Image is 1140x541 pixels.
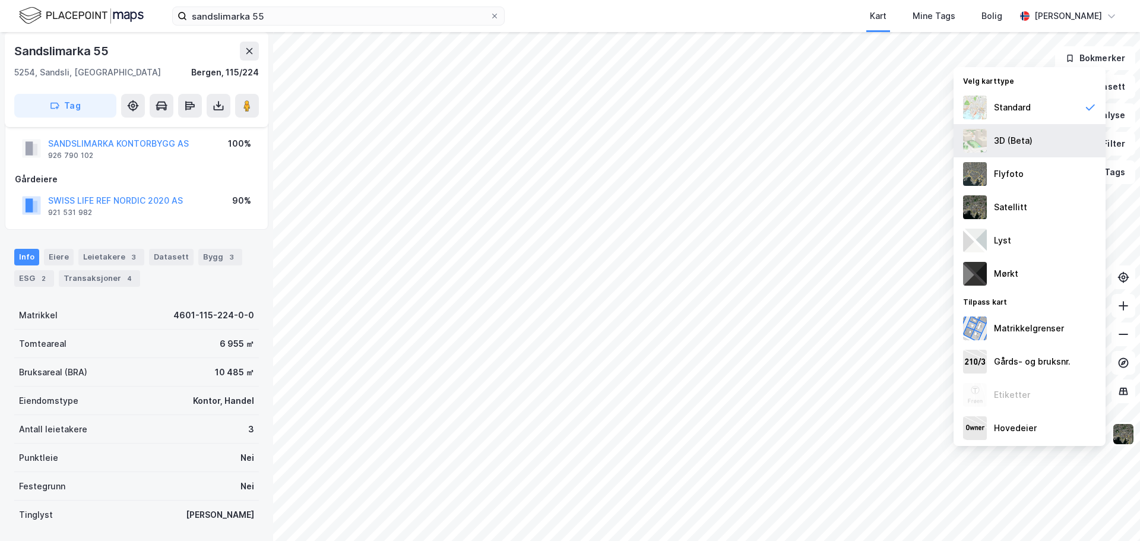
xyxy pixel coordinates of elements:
[954,69,1106,91] div: Velg karttype
[963,96,987,119] img: Z
[220,337,254,351] div: 6 955 ㎡
[963,162,987,186] img: Z
[193,394,254,408] div: Kontor, Handel
[228,137,251,151] div: 100%
[48,151,93,160] div: 926 790 102
[1055,46,1135,70] button: Bokmerker
[59,270,140,287] div: Transaksjoner
[870,9,886,23] div: Kart
[994,167,1024,181] div: Flyfoto
[954,290,1106,312] div: Tilpass kart
[994,200,1027,214] div: Satellitt
[963,262,987,286] img: nCdM7BzjoCAAAAAElFTkSuQmCC
[19,508,53,522] div: Tinglyst
[963,229,987,252] img: luj3wr1y2y3+OchiMxRmMxRlscgabnMEmZ7DJGWxyBpucwSZnsMkZbHIGm5zBJmewyRlscgabnMEmZ7DJGWxyBpucwSZnsMkZ...
[78,249,144,265] div: Leietakere
[963,195,987,219] img: 9k=
[14,94,116,118] button: Tag
[994,233,1011,248] div: Lyst
[981,9,1002,23] div: Bolig
[15,172,258,186] div: Gårdeiere
[1080,160,1135,184] button: Tags
[994,134,1033,148] div: 3D (Beta)
[186,508,254,522] div: [PERSON_NAME]
[149,249,194,265] div: Datasett
[913,9,955,23] div: Mine Tags
[14,65,161,80] div: 5254, Sandsli, [GEOGRAPHIC_DATA]
[19,422,87,436] div: Antall leietakere
[14,270,54,287] div: ESG
[19,337,66,351] div: Tomteareal
[1081,484,1140,541] iframe: Chat Widget
[198,249,242,265] div: Bygg
[994,321,1064,336] div: Matrikkelgrenser
[14,42,111,61] div: Sandslimarka 55
[994,100,1031,115] div: Standard
[14,249,39,265] div: Info
[963,383,987,407] img: Z
[994,421,1037,435] div: Hovedeier
[1078,132,1135,156] button: Filter
[128,251,140,263] div: 3
[19,394,78,408] div: Eiendomstype
[963,416,987,440] img: majorOwner.b5e170eddb5c04bfeeff.jpeg
[994,267,1018,281] div: Mørkt
[963,350,987,374] img: cadastreKeys.547ab17ec502f5a4ef2b.jpeg
[232,194,251,208] div: 90%
[187,7,490,25] input: Søk på adresse, matrikkel, gårdeiere, leietakere eller personer
[19,479,65,493] div: Festegrunn
[1034,9,1102,23] div: [PERSON_NAME]
[248,422,254,436] div: 3
[173,308,254,322] div: 4601-115-224-0-0
[44,249,74,265] div: Eiere
[19,5,144,26] img: logo.f888ab2527a4732fd821a326f86c7f29.svg
[123,273,135,284] div: 4
[1112,423,1135,445] img: 9k=
[19,451,58,465] div: Punktleie
[191,65,259,80] div: Bergen, 115/224
[963,317,987,340] img: cadastreBorders.cfe08de4b5ddd52a10de.jpeg
[240,451,254,465] div: Nei
[19,365,87,379] div: Bruksareal (BRA)
[1081,484,1140,541] div: Kontrollprogram for chat
[215,365,254,379] div: 10 485 ㎡
[19,308,58,322] div: Matrikkel
[963,129,987,153] img: Z
[240,479,254,493] div: Nei
[226,251,237,263] div: 3
[37,273,49,284] div: 2
[48,208,92,217] div: 921 531 982
[994,355,1071,369] div: Gårds- og bruksnr.
[994,388,1030,402] div: Etiketter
